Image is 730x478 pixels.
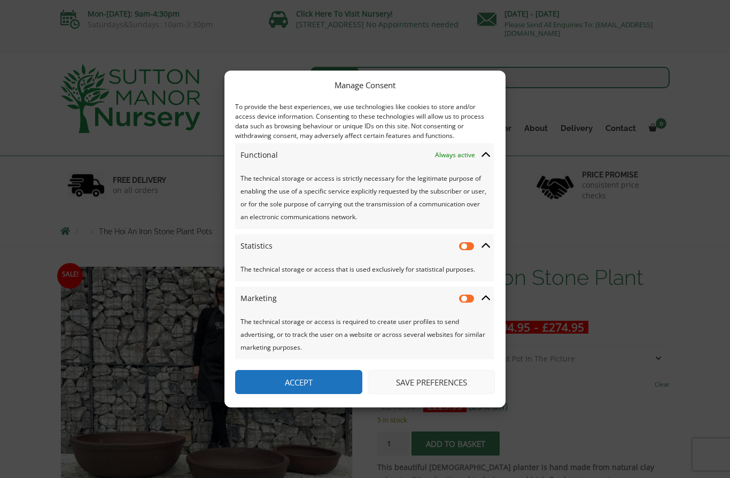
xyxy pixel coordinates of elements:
div: To provide the best experiences, we use technologies like cookies to store and/or access device i... [235,102,494,141]
span: The technical storage or access is strictly necessary for the legitimate purpose of enabling the ... [240,174,486,221]
div: Manage Consent [335,79,395,91]
button: Save preferences [368,370,495,394]
button: Accept [235,370,362,394]
span: Statistics [240,240,273,252]
span: The technical storage or access is required to create user profiles to send advertising, or to tr... [240,317,485,352]
summary: Statistics [235,234,494,258]
summary: Marketing [235,287,494,310]
span: Always active [435,149,475,161]
span: Functional [240,149,278,161]
span: Marketing [240,292,277,305]
span: The technical storage or access that is used exclusively for statistical purposes. [240,263,488,276]
summary: Functional Always active [235,143,494,167]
